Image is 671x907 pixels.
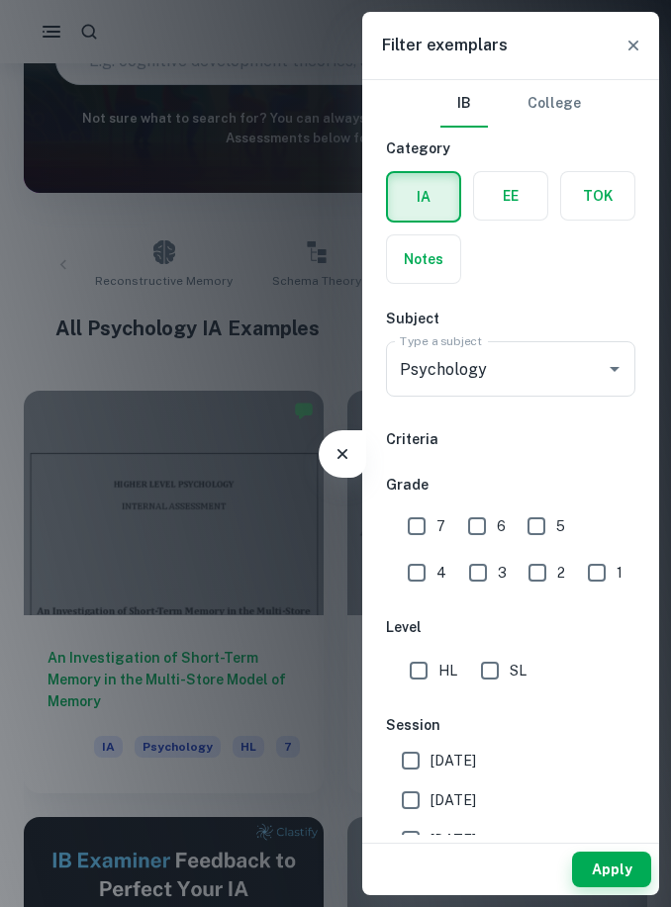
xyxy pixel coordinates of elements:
span: [DATE] [431,829,476,851]
label: Type a subject [400,332,482,349]
button: Apply [572,852,651,887]
button: Open [601,355,628,383]
h6: Level [386,616,635,638]
button: College [527,80,581,128]
h6: Category [386,137,635,159]
h6: Subject [386,308,635,329]
span: 2 [557,562,565,584]
h6: Criteria [386,428,635,450]
button: Notes [387,235,460,283]
span: 6 [497,515,506,537]
span: 4 [436,562,446,584]
span: 5 [556,515,565,537]
h6: Session [386,714,635,736]
span: [DATE] [431,789,476,811]
h6: Filter exemplars [382,34,508,57]
button: EE [474,172,547,220]
button: Filter [323,434,362,474]
span: HL [438,660,457,681]
span: SL [510,660,527,681]
button: TOK [561,172,634,220]
span: 3 [498,562,507,584]
span: 7 [436,515,445,537]
button: IA [388,173,459,221]
div: Filter type choice [440,80,581,128]
h6: Grade [386,474,635,496]
span: 1 [617,562,623,584]
button: IB [440,80,488,128]
span: [DATE] [431,750,476,771]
